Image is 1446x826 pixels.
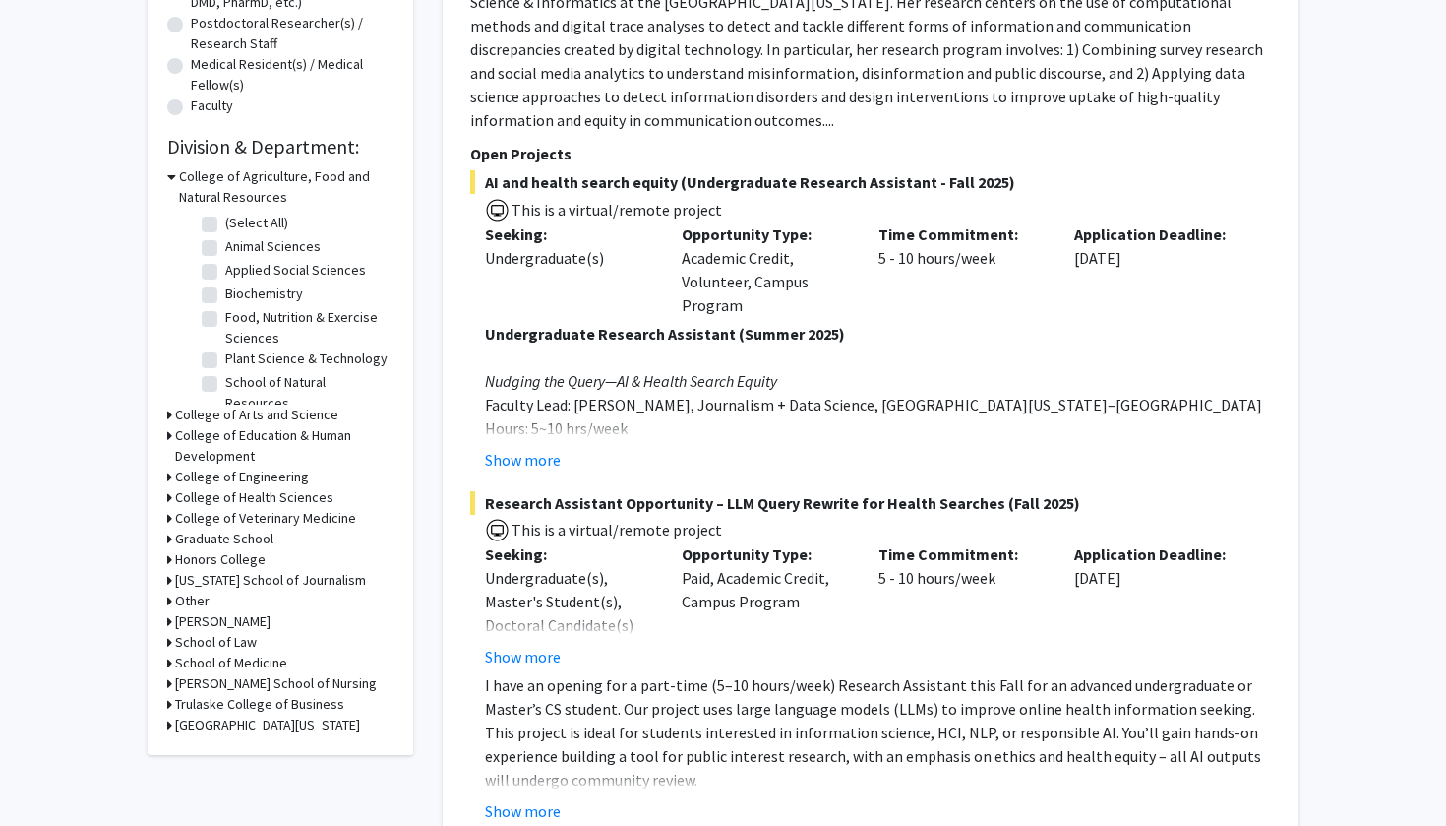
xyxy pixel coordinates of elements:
h3: [GEOGRAPHIC_DATA][US_STATE] [175,715,360,735]
h3: Honors College [175,549,266,570]
div: [DATE] [1059,542,1256,668]
h3: College of Veterinary Medicine [175,508,356,529]
div: Undergraduate(s) [485,246,652,270]
label: Faculty [191,95,233,116]
span: Research Assistant Opportunity – LLM Query Rewrite for Health Searches (Fall 2025) [470,491,1271,515]
h2: Division & Department: [167,135,393,159]
label: Food, Nutrition & Exercise Sciences [225,307,389,349]
span: Faculty Lead: [PERSON_NAME], Journalism + Data Science, [GEOGRAPHIC_DATA][US_STATE]–[GEOGRAPHIC_D... [485,395,1262,414]
h3: Other [175,591,210,611]
p: Time Commitment: [878,542,1046,566]
label: Animal Sciences [225,236,321,257]
button: Show more [485,645,561,668]
label: (Select All) [225,213,288,233]
p: Opportunity Type: [682,542,849,566]
div: 5 - 10 hours/week [864,222,1060,317]
span: This is a virtual/remote project [510,200,722,220]
span: AI and health search equity (Undergraduate Research Assistant - Fall 2025) [470,170,1271,194]
div: 5 - 10 hours/week [864,542,1060,668]
span: This is a virtual/remote project [510,520,722,540]
label: Plant Science & Technology [225,349,388,369]
div: Academic Credit, Volunteer, Campus Program [667,222,864,317]
h3: College of Arts and Science [175,405,338,425]
p: Open Projects [470,142,1271,165]
div: [DATE] [1059,222,1256,317]
p: I have an opening for a part-time (5–10 hours/week) Research Assistant this Fall for an advanced ... [485,673,1271,792]
iframe: Chat [15,737,84,811]
h3: [PERSON_NAME] School of Nursing [175,673,377,694]
label: Applied Social Sciences [225,260,366,281]
label: Biochemistry [225,284,303,304]
p: Application Deadline: [1074,222,1241,246]
p: Seeking: [485,542,652,566]
div: Paid, Academic Credit, Campus Program [667,542,864,668]
h3: School of Law [175,632,257,653]
label: Postdoctoral Researcher(s) / Research Staff [191,13,393,54]
label: School of Natural Resources [225,372,389,413]
h3: College of Agriculture, Food and Natural Resources [179,166,393,208]
h3: Graduate School [175,529,273,549]
h3: [PERSON_NAME] [175,611,271,632]
h3: School of Medicine [175,653,287,673]
p: Opportunity Type: [682,222,849,246]
h3: College of Education & Human Development [175,425,393,467]
p: Application Deadline: [1074,542,1241,566]
p: Time Commitment: [878,222,1046,246]
button: Show more [485,448,561,472]
p: Seeking: [485,222,652,246]
h3: [US_STATE] School of Journalism [175,570,366,591]
h3: College of Engineering [175,467,309,487]
span: Hours: 5~10 hrs/week [485,418,628,438]
div: Undergraduate(s), Master's Student(s), Doctoral Candidate(s) (PhD, MD, DMD, PharmD, etc.) [485,566,652,684]
h3: College of Health Sciences [175,487,333,508]
h3: Trulaske College of Business [175,694,344,715]
strong: Undergraduate Research Assistant (Summer 2025) [485,324,845,344]
button: Show more [485,799,561,823]
label: Medical Resident(s) / Medical Fellow(s) [191,54,393,95]
em: Nudging the Query—AI & Health Search Equity [485,371,777,391]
